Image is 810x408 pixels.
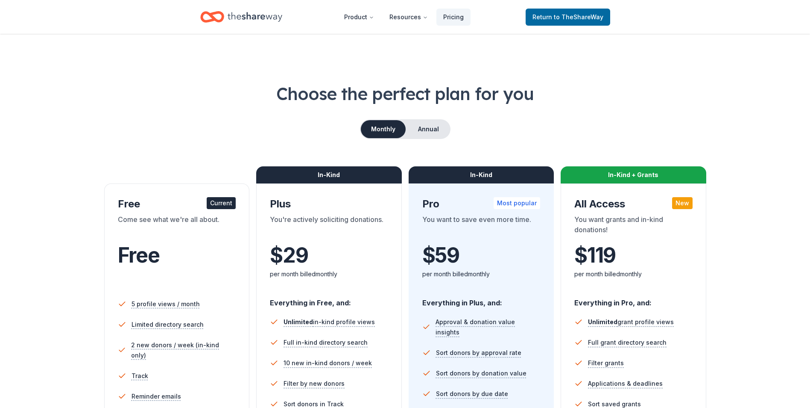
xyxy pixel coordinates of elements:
span: to TheShareWay [554,13,603,21]
div: In-Kind [409,166,554,183]
span: Track [132,371,148,381]
button: Product [337,9,381,26]
div: All Access [574,197,693,211]
span: Full in-kind directory search [284,337,368,348]
span: Sort donors by due date [436,389,508,399]
span: $ 29 [270,243,308,267]
span: Unlimited [284,318,313,325]
div: Plus [270,197,388,211]
div: Everything in Free, and: [270,290,388,308]
h1: Choose the perfect plan for you [34,82,776,106]
span: Limited directory search [132,319,204,330]
div: Pro [422,197,541,211]
button: Annual [407,120,450,138]
span: Return [532,12,603,22]
div: You want to save even more time. [422,214,541,238]
div: per month billed monthly [422,269,541,279]
span: 2 new donors / week (in-kind only) [131,340,236,361]
div: In-Kind + Grants [561,166,706,183]
span: Free [118,242,160,268]
a: Returnto TheShareWay [526,9,610,26]
div: Come see what we're all about. [118,214,236,238]
span: grant profile views [588,318,674,325]
span: Applications & deadlines [588,378,663,389]
div: Most popular [494,197,540,209]
span: Full grant directory search [588,337,667,348]
div: You want grants and in-kind donations! [574,214,693,238]
span: Approval & donation value insights [436,317,540,337]
span: 10 new in-kind donors / week [284,358,372,368]
div: Free [118,197,236,211]
span: $ 119 [574,243,616,267]
a: Pricing [436,9,471,26]
div: New [672,197,693,209]
div: In-Kind [256,166,402,183]
div: Everything in Pro, and: [574,290,693,308]
span: Filter grants [588,358,624,368]
a: Home [200,7,282,27]
div: per month billed monthly [270,269,388,279]
span: $ 59 [422,243,459,267]
span: Unlimited [588,318,617,325]
button: Resources [383,9,435,26]
span: Reminder emails [132,391,181,402]
div: per month billed monthly [574,269,693,279]
div: You're actively soliciting donations. [270,214,388,238]
span: Sort donors by approval rate [436,348,521,358]
span: 5 profile views / month [132,299,200,309]
span: Filter by new donors [284,378,345,389]
div: Everything in Plus, and: [422,290,541,308]
nav: Main [337,7,471,27]
div: Current [207,197,236,209]
span: Sort donors by donation value [436,368,526,378]
button: Monthly [361,120,406,138]
span: in-kind profile views [284,318,375,325]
